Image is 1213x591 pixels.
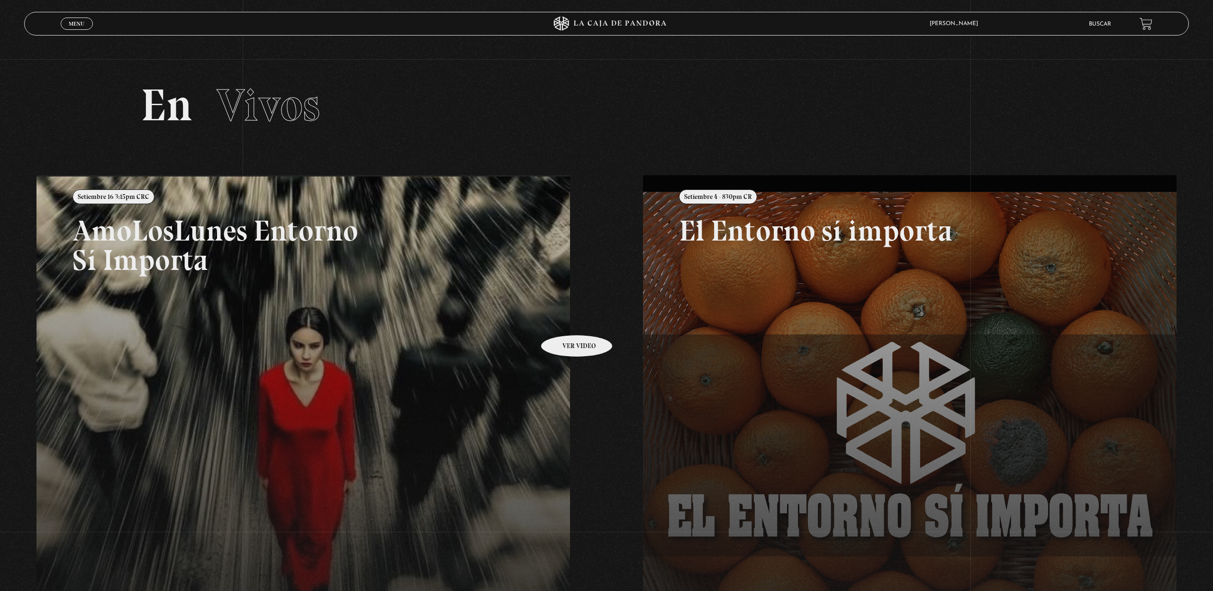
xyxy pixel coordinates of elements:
[925,21,987,27] span: [PERSON_NAME]
[217,78,320,132] span: Vivos
[141,83,1072,128] h2: En
[1089,21,1111,27] a: Buscar
[66,29,88,36] span: Cerrar
[69,21,84,27] span: Menu
[1140,17,1152,30] a: View your shopping cart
